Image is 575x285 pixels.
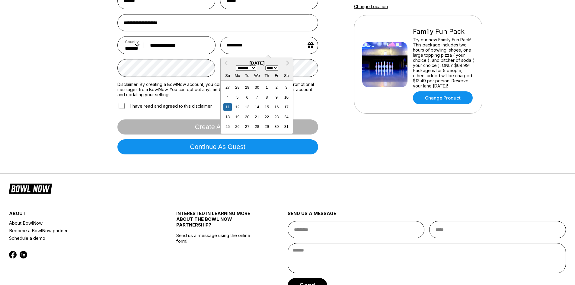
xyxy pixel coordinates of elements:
button: Continue as guest [117,139,318,154]
div: Choose Wednesday, May 21st, 2025 [253,113,261,121]
div: [DATE] [221,60,293,65]
div: Choose Monday, April 28th, 2025 [233,83,241,91]
div: Choose Tuesday, May 6th, 2025 [243,93,251,101]
div: INTERESTED IN LEARNING MORE ABOUT THE BOWL NOW PARTNERSHIP? [176,211,260,233]
div: Choose Wednesday, May 7th, 2025 [253,93,261,101]
label: I have read and agreed to this disclaimer. [117,102,212,110]
div: Choose Thursday, May 29th, 2025 [263,122,271,131]
div: Choose Monday, May 12th, 2025 [233,103,241,111]
div: Fr [273,71,281,80]
div: Sa [282,71,290,80]
div: Choose Thursday, May 15th, 2025 [263,103,271,111]
div: Choose Tuesday, May 27th, 2025 [243,122,251,131]
a: Become a BowlNow partner [9,227,148,234]
div: Choose Friday, May 16th, 2025 [273,103,281,111]
div: Choose Friday, May 9th, 2025 [273,93,281,101]
div: Choose Sunday, May 25th, 2025 [223,122,232,131]
div: Choose Friday, May 23rd, 2025 [273,113,281,121]
div: about [9,211,148,219]
div: send us a message [288,211,566,221]
div: Choose Saturday, May 10th, 2025 [282,93,290,101]
div: Su [223,71,232,80]
div: Family Fun Pack [413,27,474,36]
a: Schedule a demo [9,234,148,242]
div: Choose Thursday, May 1st, 2025 [263,83,271,91]
label: Country [125,40,139,44]
div: Choose Saturday, May 24th, 2025 [282,113,290,121]
div: Choose Sunday, April 27th, 2025 [223,83,232,91]
div: Choose Sunday, May 11th, 2025 [223,103,232,111]
div: Choose Thursday, May 22nd, 2025 [263,113,271,121]
div: Try our new Family Fun Pack! This package includes two hours of bowling, shoes, one large topping... [413,37,474,88]
button: Next Month [283,59,292,68]
div: Choose Friday, May 30th, 2025 [273,122,281,131]
a: Change Location [354,4,388,9]
div: Choose Sunday, May 4th, 2025 [223,93,232,101]
div: Choose Wednesday, April 30th, 2025 [253,83,261,91]
div: Choose Monday, May 5th, 2025 [233,93,241,101]
button: Previous Month [221,59,231,68]
div: Choose Saturday, May 3rd, 2025 [282,83,290,91]
div: Choose Wednesday, May 28th, 2025 [253,122,261,131]
div: Choose Tuesday, May 13th, 2025 [243,103,251,111]
a: Change Product [413,91,473,104]
div: Choose Tuesday, May 20th, 2025 [243,113,251,121]
div: Choose Thursday, May 8th, 2025 [263,93,271,101]
div: Choose Friday, May 2nd, 2025 [273,83,281,91]
div: Th [263,71,271,80]
div: month 2025-05 [223,83,291,131]
input: I have read and agreed to this disclaimer. [119,103,125,109]
div: Tu [243,71,251,80]
div: Mo [233,71,241,80]
a: About BowlNow [9,219,148,227]
div: Choose Tuesday, April 29th, 2025 [243,83,251,91]
div: Choose Monday, May 26th, 2025 [233,122,241,131]
img: Family Fun Pack [362,42,407,87]
div: We [253,71,261,80]
label: Disclaimer: By creating a BowlNow account, you consent to receiving notifications and promotional... [117,82,318,97]
div: Choose Wednesday, May 14th, 2025 [253,103,261,111]
div: Choose Sunday, May 18th, 2025 [223,113,232,121]
div: Choose Saturday, May 17th, 2025 [282,103,290,111]
div: Choose Saturday, May 31st, 2025 [282,122,290,131]
div: Choose Monday, May 19th, 2025 [233,113,241,121]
